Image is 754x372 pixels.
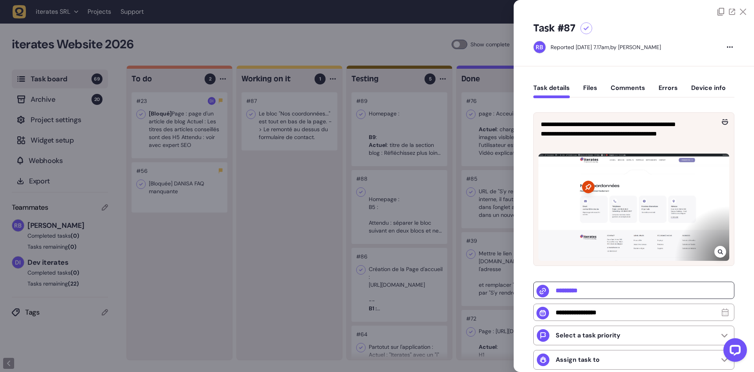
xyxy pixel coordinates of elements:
[534,41,545,53] img: Rodolphe Balay
[533,84,570,98] button: Task details
[533,22,576,35] h5: Task #87
[551,43,661,51] div: by [PERSON_NAME]
[691,84,726,98] button: Device info
[659,84,678,98] button: Errors
[611,84,645,98] button: Comments
[556,356,600,364] p: Assign task to
[551,44,610,51] div: Reported [DATE] 7.17am,
[717,335,750,368] iframe: LiveChat chat widget
[556,332,620,339] p: Select a task priority
[583,84,597,98] button: Files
